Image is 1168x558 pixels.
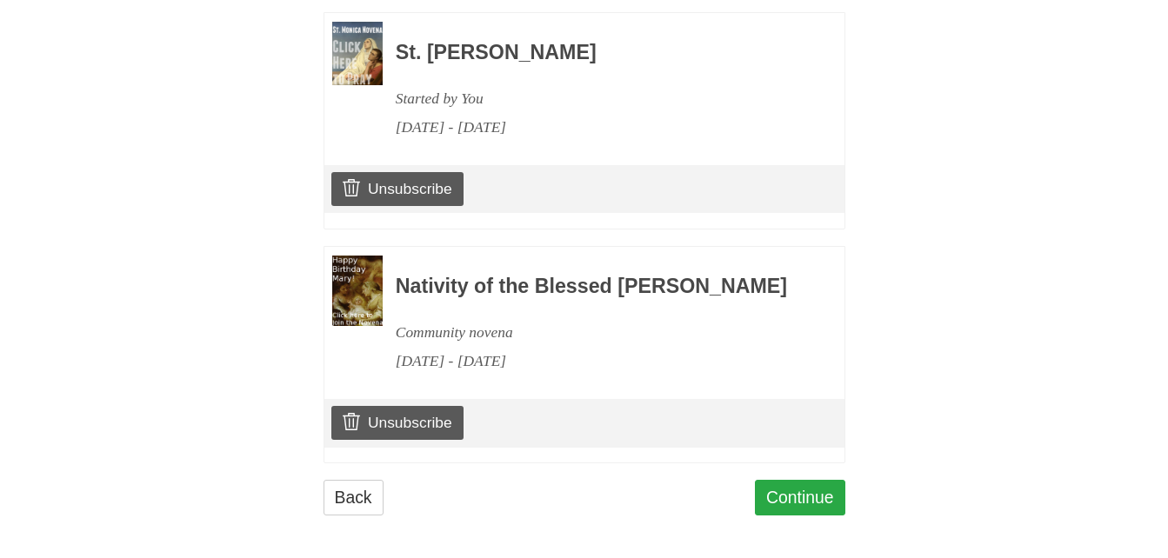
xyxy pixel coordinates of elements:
div: Started by You [396,84,798,113]
h3: St. [PERSON_NAME] [396,42,798,64]
img: Novena image [332,256,383,327]
img: Novena image [332,22,383,85]
a: Unsubscribe [331,172,463,205]
div: Community novena [396,318,798,347]
a: Back [324,480,384,515]
h3: Nativity of the Blessed [PERSON_NAME] [396,276,798,298]
div: [DATE] - [DATE] [396,113,798,142]
a: Continue [755,480,845,515]
a: Unsubscribe [331,406,463,439]
div: [DATE] - [DATE] [396,347,798,375]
